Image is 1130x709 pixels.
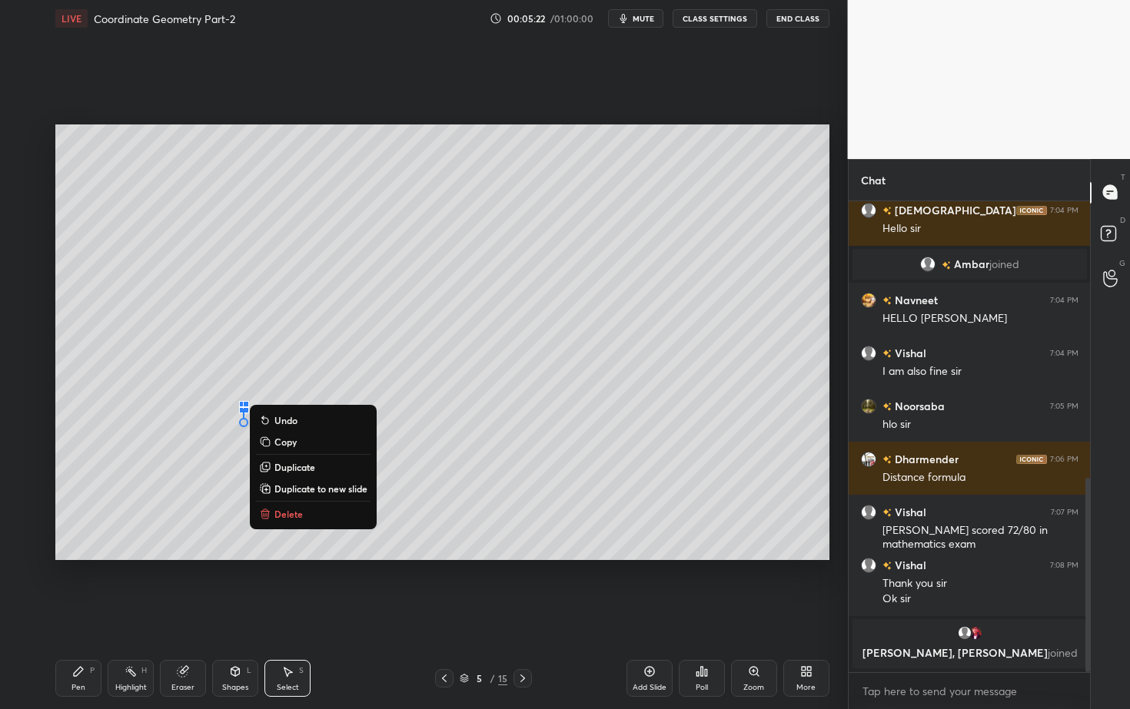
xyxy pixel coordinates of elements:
img: no-rating-badge.077c3623.svg [882,403,892,411]
button: mute [608,9,663,28]
div: HELLO [PERSON_NAME] [882,311,1078,326]
img: iconic-dark.1390631f.png [1016,205,1047,214]
img: iconic-dark.1390631f.png [1016,454,1047,463]
div: 7:06 PM [1050,454,1078,463]
h6: Dharmender [892,451,959,467]
button: Duplicate [256,458,371,476]
button: CLASS SETTINGS [673,9,757,28]
img: no-rating-badge.077c3623.svg [882,562,892,570]
div: 5 [472,674,487,683]
div: 7:07 PM [1051,507,1078,516]
div: Thank you sir [882,576,1078,591]
img: no-rating-badge.077c3623.svg [942,260,951,269]
button: Duplicate to new slide [256,479,371,498]
div: Ok sir [882,591,1078,607]
img: no-rating-badge.077c3623.svg [882,297,892,305]
div: hlo sir [882,417,1078,432]
img: fb1492f5ad6f40b982b7a645bb0a19ff.jpg [861,398,876,413]
div: [PERSON_NAME] scored 72/80 in mathematics exam [882,523,1078,552]
img: no-rating-badge.077c3623.svg [882,509,892,517]
div: LIVE [55,9,88,28]
div: 7:04 PM [1050,348,1078,357]
p: T [1121,171,1125,183]
div: Highlight [115,684,147,691]
img: a75b7f214d9645b1a3245e547de2c4a7.jpg [861,292,876,307]
div: 7:05 PM [1050,401,1078,410]
h4: Coordinate Geometry Part-2 [94,12,235,26]
img: default.png [861,202,876,217]
img: default.png [861,557,876,572]
div: Shapes [222,684,248,691]
div: Pen [71,684,85,691]
div: Poll [696,684,708,691]
h6: [DEMOGRAPHIC_DATA] [892,202,1016,218]
button: Undo [256,411,371,429]
div: More [796,684,816,691]
img: default.png [861,504,876,519]
img: 2cc2dcc62a9d44a58455858d9c8a0264.jpg [967,625,982,641]
p: Chat [849,160,898,200]
button: Delete [256,505,371,523]
div: 7:04 PM [1050,205,1078,214]
span: joined [1047,645,1077,660]
p: Duplicate [274,461,315,473]
img: no-rating-badge.077c3623.svg [882,207,892,215]
img: default.png [920,257,936,272]
div: Distance formula [882,470,1078,485]
span: mute [633,13,654,24]
span: joined [989,258,1019,270]
div: I am also fine sir [882,364,1078,379]
button: End Class [766,9,829,28]
p: [PERSON_NAME], [PERSON_NAME] [862,647,1078,659]
img: no-rating-badge.077c3623.svg [882,350,892,358]
div: H [141,667,147,674]
h6: Vishal [892,345,926,361]
div: L [247,667,251,674]
div: P [90,667,95,674]
img: no-rating-badge.077c3623.svg [882,456,892,464]
p: G [1119,257,1125,269]
p: Delete [274,508,303,520]
div: 7:04 PM [1050,295,1078,304]
div: Select [277,684,299,691]
div: Zoom [743,684,764,691]
img: bf94a5cd387d4c6195cf7b8fc3c3a74f.jpg [861,451,876,466]
div: grid [849,201,1091,672]
p: Duplicate to new slide [274,482,367,495]
p: Copy [274,436,297,448]
div: / [490,674,495,683]
h6: Vishal [892,504,926,520]
div: 7:08 PM [1050,560,1078,569]
h6: Noorsaba [892,398,945,414]
div: 15 [498,671,507,685]
p: D [1120,214,1125,226]
div: Add Slide [633,684,666,691]
div: S [299,667,304,674]
img: default.png [956,625,972,641]
h6: Navneet [892,292,938,308]
h6: Vishal [892,557,926,573]
div: Eraser [171,684,194,691]
button: Copy [256,432,371,451]
div: Hello sir [882,221,1078,237]
p: Undo [274,414,297,426]
span: Ambar [954,258,989,270]
img: default.png [861,345,876,360]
